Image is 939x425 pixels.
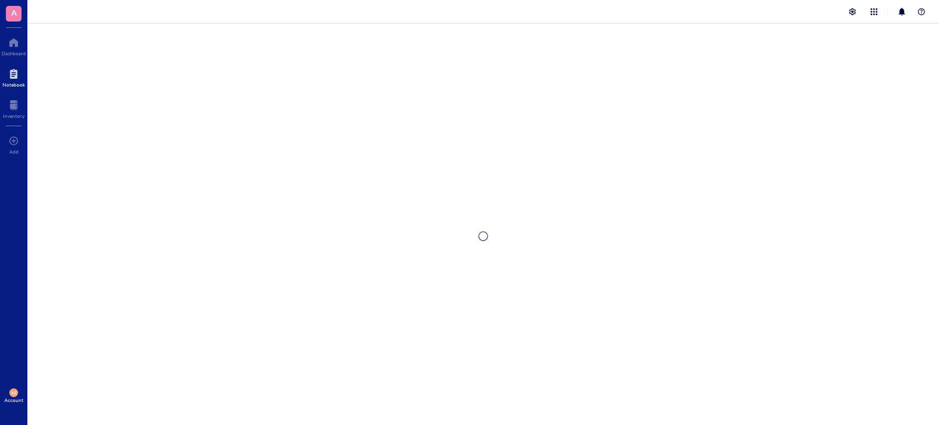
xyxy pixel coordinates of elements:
[11,390,16,395] span: AE
[3,113,24,119] div: Inventory
[1,35,26,56] a: Dashboard
[3,97,24,119] a: Inventory
[9,149,19,155] div: Add
[4,397,23,403] div: Account
[2,82,25,88] div: Notebook
[2,66,25,88] a: Notebook
[1,50,26,56] div: Dashboard
[11,6,17,19] span: A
